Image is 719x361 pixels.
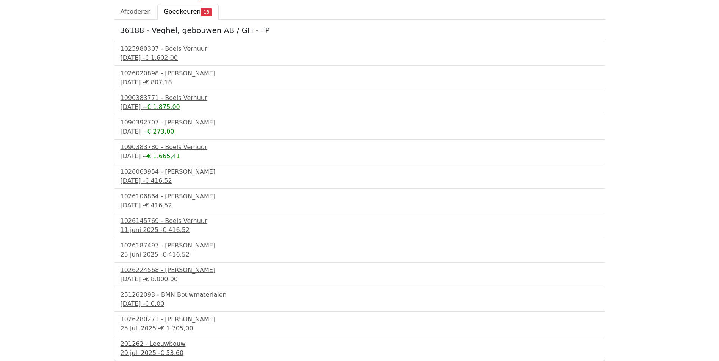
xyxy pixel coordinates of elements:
[145,128,174,135] span: -€ 273,00
[121,339,599,349] div: 201262 - Leeuwbouw
[121,78,599,87] div: [DATE] -
[121,226,599,235] div: 11 juni 2025 -
[121,192,599,210] a: 1026106864 - [PERSON_NAME][DATE] -€ 416,52
[163,251,190,258] span: € 416,52
[121,315,599,324] div: 1026280271 - [PERSON_NAME]
[121,299,599,308] div: [DATE] -
[121,69,599,87] a: 1026020898 - [PERSON_NAME][DATE] -€ 807,18
[160,349,183,356] span: € 53,60
[121,315,599,333] a: 1026280271 - [PERSON_NAME]25 juli 2025 -€ 1.705,00
[121,118,599,127] div: 1090392707 - [PERSON_NAME]
[121,103,599,112] div: [DATE] -
[121,192,599,201] div: 1026106864 - [PERSON_NAME]
[121,241,599,259] a: 1026187497 - [PERSON_NAME]25 juni 2025 -€ 416,52
[121,201,599,210] div: [DATE] -
[121,275,599,284] div: [DATE] -
[121,152,599,161] div: [DATE] -
[163,226,190,233] span: € 416,52
[114,4,158,20] a: Afcoderen
[121,216,599,226] div: 1026145769 - Boels Verhuur
[121,241,599,250] div: 1026187497 - [PERSON_NAME]
[121,324,599,333] div: 25 juli 2025 -
[121,127,599,136] div: [DATE] -
[121,69,599,78] div: 1026020898 - [PERSON_NAME]
[145,177,172,184] span: € 416,52
[145,275,178,283] span: € 8.000,00
[121,266,599,284] a: 1026224568 - [PERSON_NAME][DATE] -€ 8.000,00
[121,266,599,275] div: 1026224568 - [PERSON_NAME]
[121,8,151,15] span: Afcoderen
[121,290,599,308] a: 251262093 - BMN Bouwmaterialen[DATE] -€ 0,00
[164,8,201,15] span: Goedkeuren
[121,349,599,358] div: 29 juli 2025 -
[145,300,164,307] span: € 0,00
[145,103,180,110] span: -€ 1.875,00
[121,44,599,53] div: 1025980307 - Boels Verhuur
[157,4,219,20] a: Goedkeuren13
[121,176,599,185] div: [DATE] -
[121,339,599,358] a: 201262 - Leeuwbouw29 juli 2025 -€ 53,60
[121,167,599,176] div: 1026063954 - [PERSON_NAME]
[121,143,599,152] div: 1090383780 - Boels Verhuur
[121,44,599,62] a: 1025980307 - Boels Verhuur[DATE] -€ 1.602,00
[120,26,599,35] h5: 36188 - Veghel, gebouwen AB / GH - FP
[121,250,599,259] div: 25 juni 2025 -
[121,93,599,112] a: 1090383771 - Boels Verhuur[DATE] --€ 1.875,00
[121,143,599,161] a: 1090383780 - Boels Verhuur[DATE] --€ 1.665,41
[145,152,180,160] span: -€ 1.665,41
[201,8,212,16] span: 13
[121,93,599,103] div: 1090383771 - Boels Verhuur
[121,53,599,62] div: [DATE] -
[121,216,599,235] a: 1026145769 - Boels Verhuur11 juni 2025 -€ 416,52
[160,325,193,332] span: € 1.705,00
[121,290,599,299] div: 251262093 - BMN Bouwmaterialen
[121,118,599,136] a: 1090392707 - [PERSON_NAME][DATE] --€ 273,00
[145,54,178,61] span: € 1.602,00
[145,79,172,86] span: € 807,18
[145,202,172,209] span: € 416,52
[121,167,599,185] a: 1026063954 - [PERSON_NAME][DATE] -€ 416,52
